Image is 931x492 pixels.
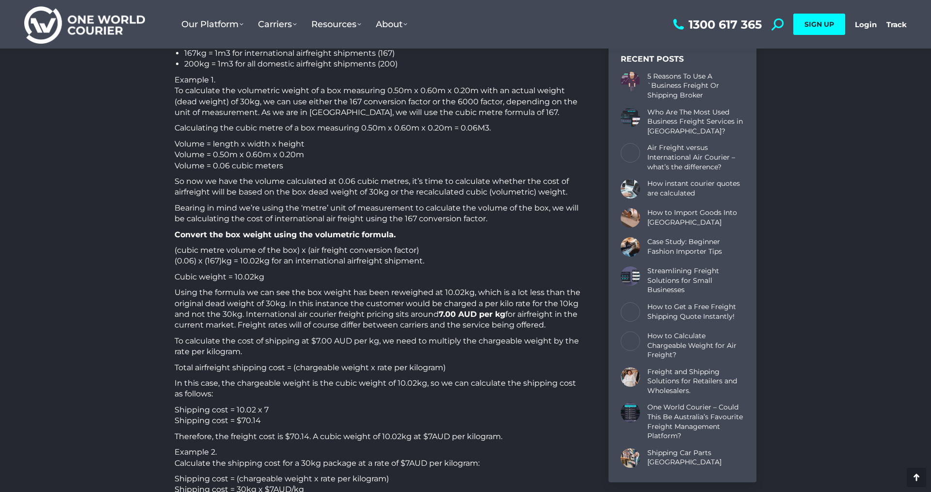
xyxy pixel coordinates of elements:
a: Streamlining Freight Solutions for Small Businesses [647,266,744,295]
img: One World Courier [24,5,145,44]
a: Post image [621,72,640,91]
a: Post image [621,208,640,228]
a: Post image [621,448,640,468]
a: Post image [621,237,640,257]
a: About [369,9,415,39]
span: Carriers [258,19,297,30]
a: Who Are The Most Used Business Freight Services in [GEOGRAPHIC_DATA]? [647,108,744,136]
a: Post image [621,179,640,198]
a: How instant courier quotes are calculated [647,179,744,198]
p: Shipping cost = 10.02 x 7 Shipping cost = $70.14 [175,405,584,426]
a: Track [886,20,907,29]
p: (cubic metre volume of the box) x (air freight conversion factor) (0.06) x (167)kg = 10.02kg for ... [175,245,584,267]
span: SIGN UP [804,20,834,29]
a: Login [855,20,877,29]
a: Resources [304,9,369,39]
a: Air Freight versus International Air Courier – what’s the difference? [647,144,744,172]
p: Example 2. Calculate the shipping cost for a 30kg package at a rate of $7AUD per kilogram: [175,447,584,469]
div: Recent Posts [621,54,744,65]
p: Using the formula we can see the box weight has been reweighed at 10.02kg, which is a lot less th... [175,287,584,331]
p: Therefore, the freight cost is $70.14. A cubic weight of 10.02kg at $7AUD per kilogram. [175,431,584,442]
p: Calculating the cubic metre of a box measuring 0.50m x 0.60m x 0.20m = 0.06M3. [175,123,584,133]
li: 167kg = 1m3 for international airfreight shipments (167) [184,48,584,59]
a: 1300 617 365 [671,18,762,31]
a: SIGN UP [793,14,845,35]
li: 200kg = 1m3 for all domestic airfreight shipments (200) [184,59,584,69]
p: Total airfreight shipping cost = (chargeable weight x rate per kilogram) [175,362,584,373]
a: How to Calculate Chargeable Weight for Air Freight? [647,331,744,360]
strong: Convert the box weight using the volumetric formula. [175,230,396,239]
a: Post image [621,302,640,322]
p: Example 1. To calculate the volumetric weight of a box measuring 0.50m x 0.60m x 0.20m with an ac... [175,75,584,118]
a: 5 Reasons To Use A `Business Freight Or Shipping Broker [647,72,744,100]
a: Post image [621,108,640,127]
a: Shipping Car Parts [GEOGRAPHIC_DATA] [647,448,744,467]
a: Post image [621,266,640,286]
p: To calculate the cost of shipping at $7.00 AUD per kg, we need to multiply the chargeable weight ... [175,336,584,358]
a: Freight and Shipping Solutions for Retailers and Wholesalers. [647,367,744,396]
span: About [376,19,407,30]
p: Cubic weight = 10.02kg [175,272,584,282]
a: Carriers [251,9,304,39]
a: One World Courier – Could This Be Australia’s Favourite Freight Management Platform? [647,403,744,441]
a: Our Platform [174,9,251,39]
b: 7.00 AUD per kg [439,310,505,319]
a: How to Get a Free Freight Shipping Quote Instantly! [647,302,744,321]
span: Resources [311,19,361,30]
a: How to Import Goods Into [GEOGRAPHIC_DATA] [647,208,744,227]
p: Bearing in mind we’re using the ‘metre’ unit of measurement to calculate the volume of the box, w... [175,203,584,225]
a: Case Study: Beginner Fashion Importer Tips [647,237,744,256]
p: Volume = length x width x height Volume = 0.50m x 0.60m x 0.20m Volume = 0.06 cubic meters [175,139,584,171]
p: So now we have the volume calculated at 0.06 cubic metres, it’s time to calculate whether the cos... [175,176,584,198]
p: In this case, the chargeable weight is the cubic weight of 10.02kg, so we can calculate the shipp... [175,378,584,400]
a: Post image [621,144,640,163]
a: Post image [621,367,640,387]
span: Our Platform [181,19,243,30]
a: Post image [621,331,640,351]
a: Post image [621,403,640,423]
